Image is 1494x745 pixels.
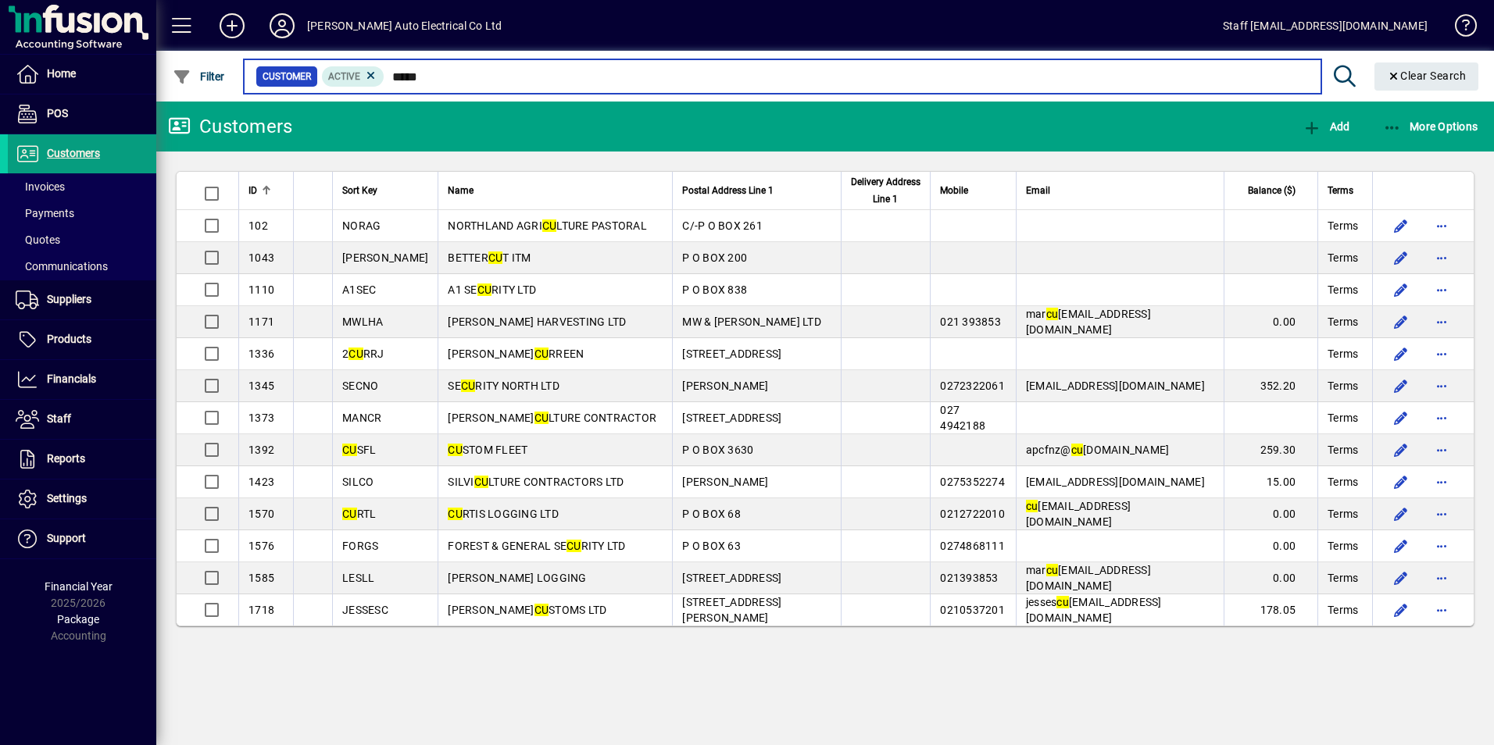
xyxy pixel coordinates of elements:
span: [PERSON_NAME] LOGGING [448,572,586,584]
button: More options [1429,309,1454,334]
span: 0210537201 [940,604,1005,616]
span: Staff [47,412,71,425]
td: 0.00 [1224,530,1317,562]
td: 0.00 [1224,562,1317,594]
span: 102 [248,219,268,232]
span: Payments [16,207,74,219]
span: [STREET_ADDRESS][PERSON_NAME] [682,596,781,624]
button: More options [1429,597,1454,622]
span: mar [EMAIL_ADDRESS][DOMAIN_NAME] [1026,564,1151,592]
span: Postal Address Line 1 [682,182,774,199]
div: [PERSON_NAME] Auto Electrical Co Ltd [307,13,502,38]
button: Edit [1389,213,1414,238]
span: 0274868111 [940,540,1005,552]
span: 1373 [248,412,274,424]
span: 1423 [248,476,274,488]
span: 2 RRJ [342,348,384,360]
span: [PERSON_NAME] HARVESTING LTD [448,315,626,328]
button: Edit [1389,309,1414,334]
span: 1336 [248,348,274,360]
span: Customers [47,147,100,159]
span: SILVI LTURE CONTRACTORS LTD [448,476,624,488]
button: Edit [1389,565,1414,590]
span: MWLHA [342,315,383,328]
em: cu [1056,596,1069,608]
div: Staff [EMAIL_ADDRESS][DOMAIN_NAME] [1223,13,1428,38]
div: Name [448,182,663,199]
span: 1110 [248,283,274,296]
button: More options [1429,533,1454,558]
span: SILCO [342,476,373,488]
em: CU [448,508,463,520]
em: CU [534,348,549,360]
span: P O BOX 68 [682,508,741,520]
span: apcfnz@ [DOMAIN_NAME] [1026,444,1170,456]
span: Quotes [16,233,60,246]
button: More options [1429,565,1454,590]
span: [PERSON_NAME] [682,380,768,392]
button: Add [207,12,257,40]
span: Suppliers [47,293,91,305]
em: CU [474,476,489,488]
span: P O BOX 838 [682,283,747,296]
span: Balance ($) [1248,182,1296,199]
span: [STREET_ADDRESS] [682,348,781,360]
button: Edit [1389,373,1414,398]
span: [PERSON_NAME] [342,251,428,264]
td: 0.00 [1224,498,1317,530]
span: [PERSON_NAME] STOMS LTD [448,604,606,616]
span: 021 393853 [940,315,1001,328]
span: SFL [342,444,376,456]
div: ID [248,182,284,199]
a: Financials [8,360,156,399]
span: Reports [47,452,85,465]
span: More Options [1383,120,1478,133]
span: [STREET_ADDRESS] [682,412,781,424]
span: C/-P O BOX 261 [682,219,763,232]
a: POS [8,94,156,134]
em: CU [534,604,549,616]
td: 0.00 [1224,306,1317,338]
a: Products [8,320,156,359]
span: P O BOX 3630 [682,444,753,456]
span: POS [47,107,68,119]
span: RTIS LOGGING LTD [448,508,559,520]
em: CU [348,348,363,360]
button: Edit [1389,405,1414,430]
span: Terms [1328,410,1358,426]
a: Quotes [8,226,156,253]
button: More options [1429,501,1454,526]
span: Terms [1328,570,1358,586]
span: [EMAIL_ADDRESS][DOMAIN_NAME] [1026,380,1205,392]
span: 1392 [248,444,274,456]
span: Package [57,613,99,626]
button: Edit [1389,469,1414,494]
span: SECNO [342,380,378,392]
span: 1576 [248,540,274,552]
span: P O BOX 63 [682,540,741,552]
span: [EMAIL_ADDRESS][DOMAIN_NAME] [1026,476,1205,488]
span: Terms [1328,346,1358,362]
span: P O BOX 200 [682,251,747,264]
em: CU [448,444,463,456]
em: cu [1046,308,1059,320]
span: 0275352274 [940,476,1005,488]
a: Settings [8,479,156,519]
em: CU [461,380,476,392]
em: CU [534,412,549,424]
td: 178.05 [1224,594,1317,626]
button: Edit [1389,501,1414,526]
span: STOM FLEET [448,444,527,456]
a: Home [8,55,156,94]
em: CU [342,444,357,456]
a: Invoices [8,173,156,200]
span: Terms [1328,314,1358,330]
span: jesses [EMAIL_ADDRESS][DOMAIN_NAME] [1026,596,1162,624]
em: CU [342,508,357,520]
button: Edit [1389,277,1414,302]
span: Sort Key [342,182,377,199]
em: CU [477,283,492,296]
em: CU [488,251,503,264]
button: Edit [1389,341,1414,366]
span: 1043 [248,251,274,264]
